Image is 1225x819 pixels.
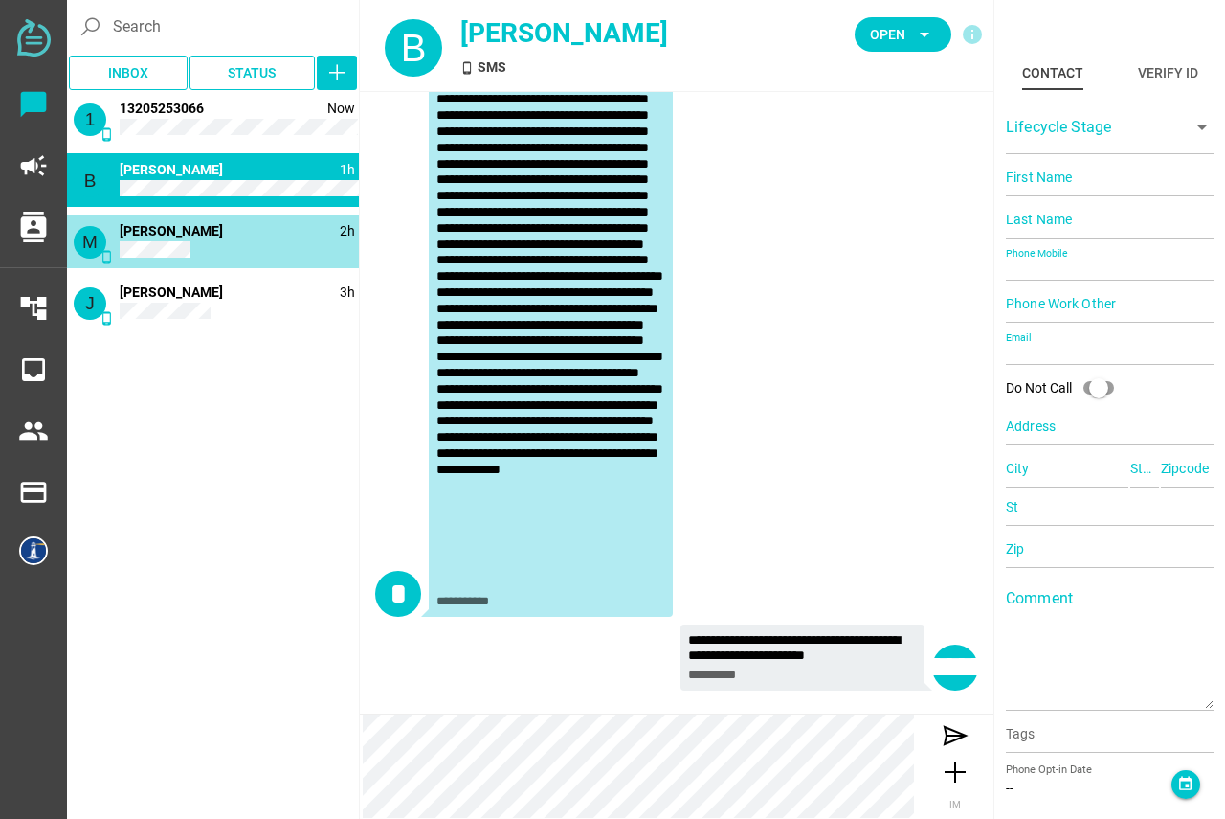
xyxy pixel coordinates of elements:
span: 13205253066 [120,101,204,116]
i: SMS [100,311,114,326]
span: 18086350595 [120,162,223,177]
i: SMS [460,61,474,75]
img: svg+xml;base64,PD94bWwgdmVyc2lvbj0iMS4wIiBlbmNvZGluZz0iVVRGLTgiPz4KPHN2ZyB2ZXJzaW9uPSIxLjEiIHZpZX... [17,19,51,57]
input: City [1006,449,1128,488]
input: St [1006,488,1214,526]
span: J [85,293,95,313]
span: B [84,171,97,191]
span: Status [228,61,276,84]
i: people [18,416,49,446]
input: Email [1006,327,1214,365]
i: chat_bubble [18,89,49,120]
i: info [961,23,984,46]
span: 1 [85,109,96,129]
i: inbox [18,354,49,385]
input: Phone Work Other [1006,284,1214,323]
div: Contact [1022,61,1083,84]
input: Zip [1006,530,1214,568]
span: 1760049779 [327,101,355,116]
input: Address [1006,407,1214,445]
span: 1760040990 [340,223,355,239]
div: SMS [460,57,759,78]
input: Last Name [1006,200,1214,239]
div: Verify ID [1138,61,1198,84]
textarea: Comment [1006,597,1214,709]
i: event [1177,776,1193,792]
i: SMS [100,127,114,142]
button: Status [189,56,316,90]
i: arrow_drop_down [913,23,936,46]
input: Zipcode [1161,449,1214,488]
div: Do Not Call [1006,369,1125,407]
div: Phone Opt-in Date [1006,762,1171,779]
span: M [82,232,98,252]
div: Do Not Call [1006,378,1072,398]
img: 5e5013c4774eeba51c753a8a-30.png [19,536,48,565]
button: Inbox [69,56,188,90]
i: SMS [100,189,114,203]
input: First Name [1006,158,1214,196]
span: B [401,27,427,69]
span: 1760044453 [340,162,355,177]
div: -- [1006,779,1171,799]
i: account_tree [18,293,49,324]
i: SMS [100,250,114,264]
span: IM [949,799,961,809]
button: Open [855,17,951,52]
i: payment [18,477,49,508]
span: 14084647209 [120,284,223,300]
input: State [1130,449,1159,488]
span: 14152166899 [120,223,223,239]
span: Inbox [108,61,148,84]
input: Phone Mobile [1006,242,1214,281]
div: [PERSON_NAME] [460,13,759,54]
input: Tags [1006,728,1214,751]
span: Open [870,23,905,46]
span: 1760040820 [340,284,355,300]
i: contacts [18,212,49,242]
i: campaign [18,150,49,181]
i: arrow_drop_down [1191,116,1214,139]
